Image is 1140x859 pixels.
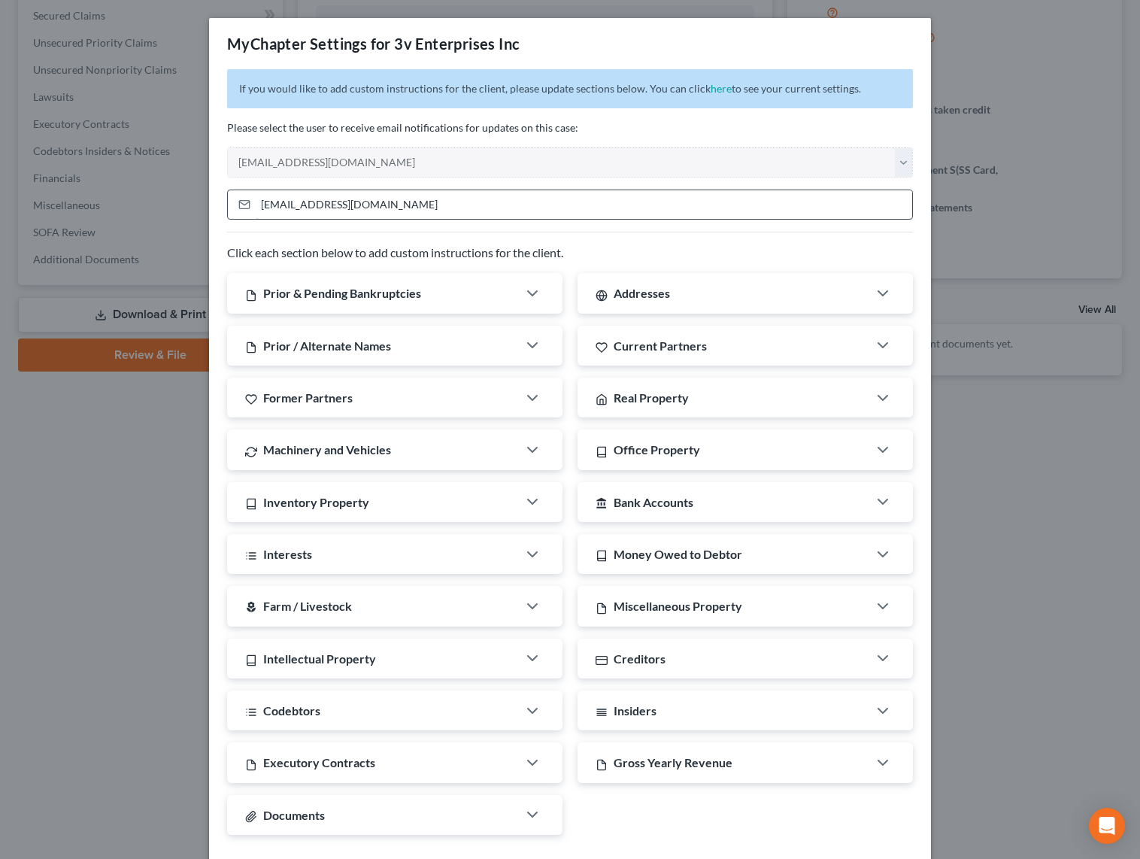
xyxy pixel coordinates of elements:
span: Machinery and Vehicles [263,442,391,457]
span: Creditors [614,651,666,666]
div: Open Intercom Messenger [1089,808,1125,844]
span: Insiders [614,703,656,718]
span: Prior & Pending Bankruptcies [263,286,421,300]
span: Executory Contracts [263,755,375,769]
span: Money Owed to Debtor [614,547,742,561]
span: Gross Yearly Revenue [614,755,732,769]
p: Click each section below to add custom instructions for the client. [227,244,913,262]
span: Addresses [614,286,670,300]
span: Current Partners [614,338,707,353]
span: Real Property [614,390,689,405]
span: Miscellaneous Property [614,599,742,613]
span: Former Partners [263,390,353,405]
p: Please select the user to receive email notifications for updates on this case: [227,120,913,135]
div: MyChapter Settings for 3v Enterprises Inc [227,33,520,54]
input: Enter email... [256,190,912,219]
span: Interests [263,547,312,561]
span: Farm / Livestock [263,599,352,613]
i: account_balance [596,497,608,509]
span: Intellectual Property [263,651,376,666]
span: Bank Accounts [614,495,693,509]
span: Codebtors [263,703,320,718]
span: Inventory Property [263,495,369,509]
a: here [711,82,732,95]
span: Office Property [614,442,700,457]
i: local_florist [245,601,257,613]
span: If you would like to add custom instructions for the client, please update sections below. [239,82,647,95]
span: Prior / Alternate Names [263,338,391,353]
span: Documents [263,808,325,822]
span: You can click to see your current settings. [650,82,861,95]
